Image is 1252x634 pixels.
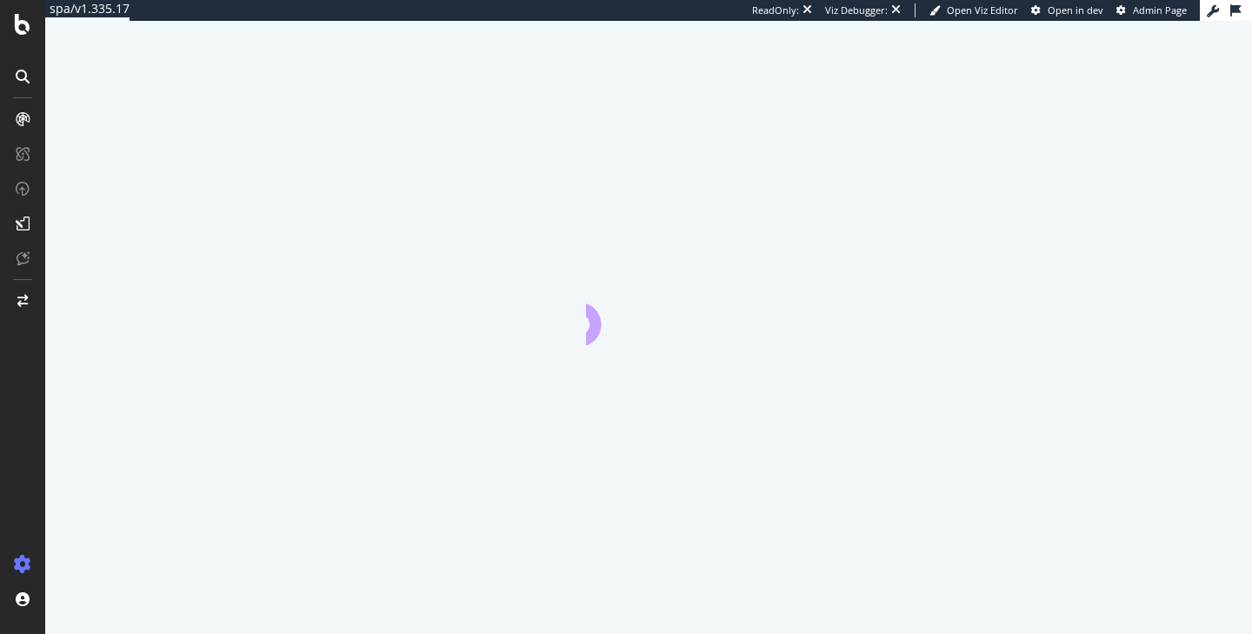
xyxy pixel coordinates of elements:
span: Admin Page [1133,3,1187,17]
div: animation [586,283,711,345]
a: Open in dev [1031,3,1103,17]
span: Open Viz Editor [947,3,1018,17]
a: Admin Page [1116,3,1187,17]
div: ReadOnly: [752,3,799,17]
div: Viz Debugger: [825,3,888,17]
a: Open Viz Editor [929,3,1018,17]
span: Open in dev [1048,3,1103,17]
